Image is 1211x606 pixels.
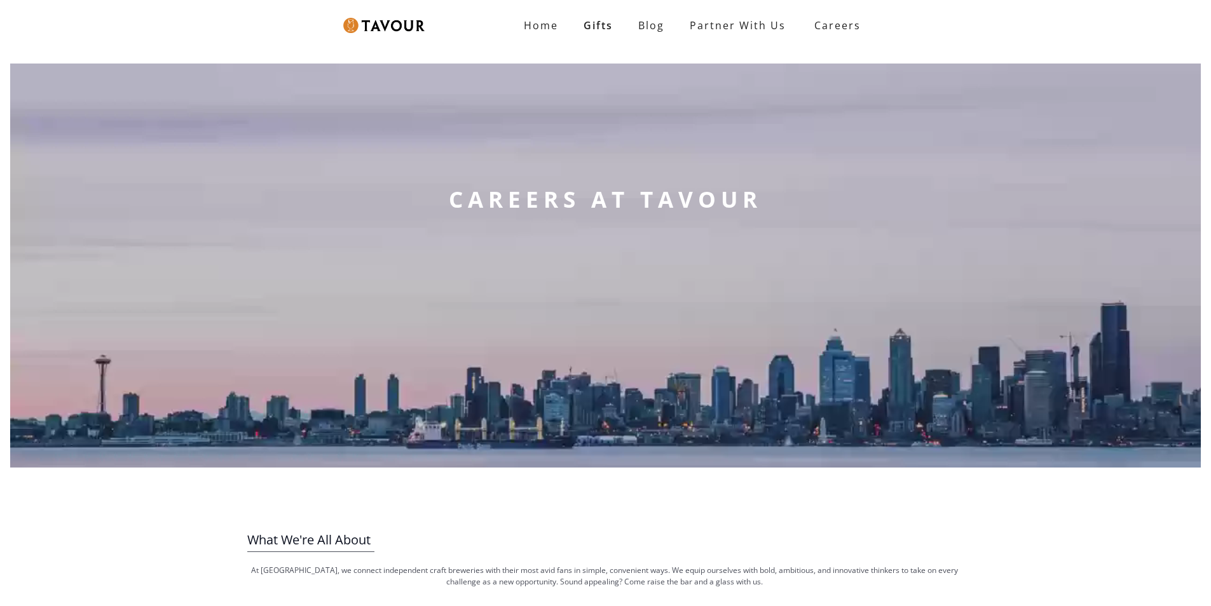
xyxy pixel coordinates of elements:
a: Careers [798,8,870,43]
p: At [GEOGRAPHIC_DATA], we connect independent craft breweries with their most avid fans in simple,... [247,565,962,588]
a: partner with us [677,13,798,38]
a: Home [511,13,571,38]
h3: What We're All About [247,529,962,551]
strong: Careers [814,13,861,38]
strong: Home [524,18,558,32]
a: Gifts [571,13,626,38]
a: Blog [626,13,677,38]
strong: CAREERS AT TAVOUR [449,184,762,215]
